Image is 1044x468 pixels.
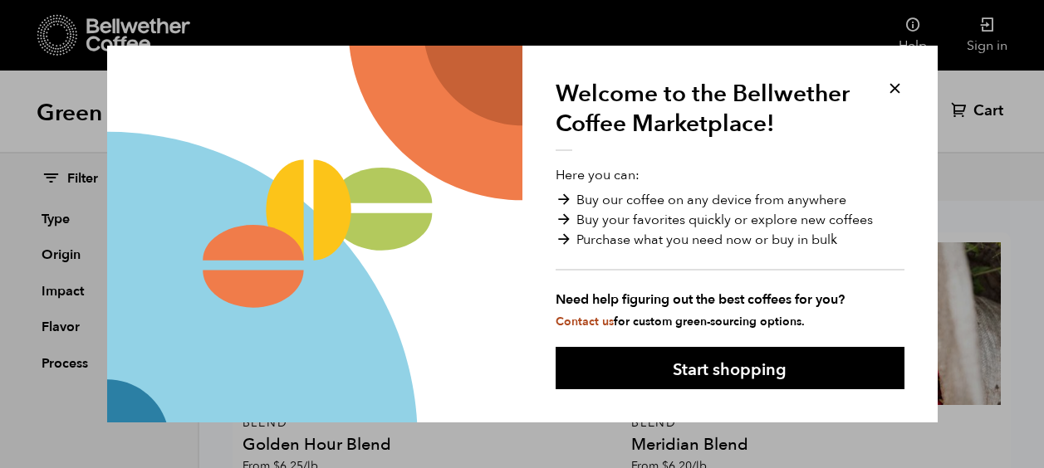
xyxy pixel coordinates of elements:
a: Contact us [556,314,614,329]
p: Here you can: [556,165,904,329]
h1: Welcome to the Bellwether Coffee Marketplace! [556,79,863,152]
button: Start shopping [556,347,904,389]
li: Purchase what you need now or buy in bulk [556,230,904,250]
li: Buy your favorites quickly or explore new coffees [556,210,904,230]
small: for custom green-sourcing options. [556,314,805,329]
li: Buy our coffee on any device from anywhere [556,190,904,210]
strong: Need help figuring out the best coffees for you? [556,290,904,310]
